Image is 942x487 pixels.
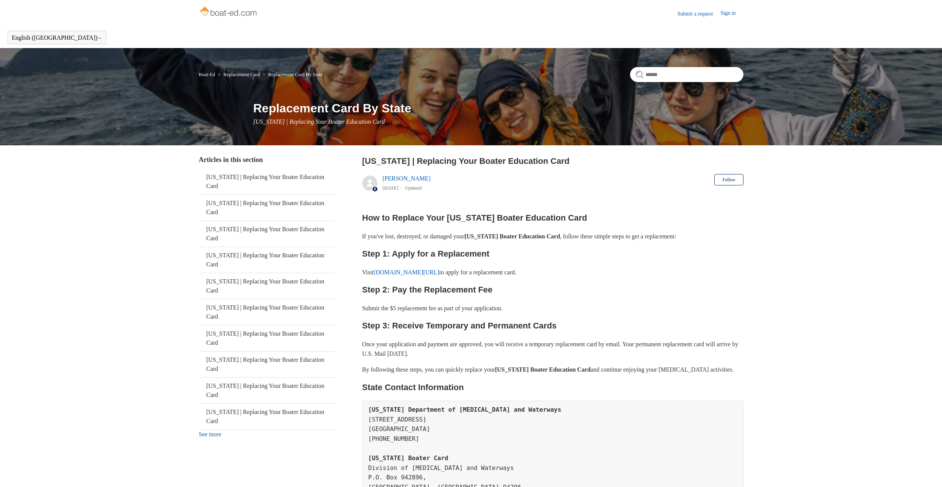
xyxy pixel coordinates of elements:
p: If you've lost, destroyed, or damaged your , follow these simple steps to get a replacement: [362,232,743,241]
a: [PERSON_NAME] [383,175,431,182]
p: By following these steps, you can quickly replace your and continue enjoying your [MEDICAL_DATA] ... [362,365,743,375]
a: Submit a request [677,10,720,18]
a: [US_STATE] | Replacing Your Boater Education Card [199,378,335,403]
h2: Step 3: Receive Temporary and Permanent Cards [362,319,743,332]
strong: [US_STATE] Department of [MEDICAL_DATA] and Waterways [368,406,562,413]
time: 05/23/2024, 11:25 [383,185,399,191]
h2: California | Replacing Your Boater Education Card [362,155,743,167]
a: [DOMAIN_NAME][URL] [374,269,439,275]
h2: How to Replace Your [US_STATE] Boater Education Card [362,211,743,224]
button: English ([GEOGRAPHIC_DATA]) [12,34,102,41]
p: Once your application and payment are approved, you will receive a temporary replacement card by ... [362,339,743,359]
span: Articles in this section [199,156,263,163]
li: Replacement Card By State [261,72,323,77]
a: Replacement Card [223,72,260,77]
a: [US_STATE] | Replacing Your Boater Education Card [199,299,335,325]
a: Replacement Card By State [268,72,323,77]
li: Replacement Card [216,72,261,77]
strong: [US_STATE] Boater Education Card [495,366,591,373]
a: [US_STATE] | Replacing Your Boater Education Card [199,352,335,377]
h1: Replacement Card By State [253,99,743,117]
h2: State Contact Information [362,381,743,394]
strong: [US_STATE] Boater Education Card [464,233,560,240]
a: [US_STATE] | Replacing Your Boater Education Card [199,404,335,429]
strong: [US_STATE] Boater Card [368,454,448,462]
a: [US_STATE] | Replacing Your Boater Education Card [199,273,335,299]
p: Visit to apply for a replacement card. [362,268,743,277]
a: [US_STATE] | Replacing Your Boater Education Card [199,247,335,273]
a: [US_STATE] | Replacing Your Boater Education Card [199,325,335,351]
a: Boat-Ed [199,72,215,77]
img: Boat-Ed Help Center home page [199,5,259,20]
a: See more [199,431,222,437]
a: [US_STATE] | Replacing Your Boater Education Card [199,195,335,221]
li: Boat-Ed [199,72,217,77]
h2: Step 1: Apply for a Replacement [362,247,743,260]
li: Updated [405,185,422,191]
a: [US_STATE] | Replacing Your Boater Education Card [199,169,335,194]
input: Search [630,67,743,82]
div: Live chat [917,462,936,481]
button: Follow Article [714,174,743,185]
p: Submit the $5 replacement fee as part of your application. [362,303,743,313]
a: [US_STATE] | Replacing Your Boater Education Card [199,221,335,247]
a: Sign in [720,9,743,18]
span: [US_STATE] | Replacing Your Boater Education Card [253,118,385,125]
h2: Step 2: Pay the Replacement Fee [362,283,743,296]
